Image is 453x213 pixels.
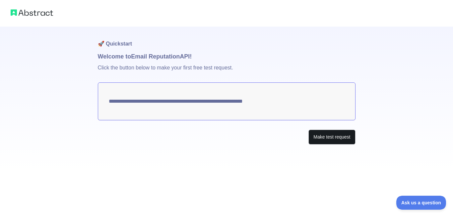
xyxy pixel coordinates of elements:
[308,130,355,145] button: Make test request
[98,61,356,82] p: Click the button below to make your first free test request.
[11,8,53,17] img: Abstract logo
[98,52,356,61] h1: Welcome to Email Reputation API!
[98,27,356,52] h1: 🚀 Quickstart
[396,196,446,210] iframe: Toggle Customer Support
